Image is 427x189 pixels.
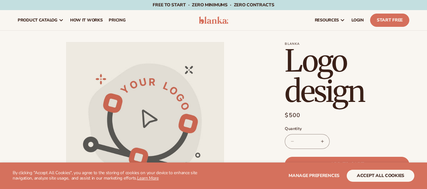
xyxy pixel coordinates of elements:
a: How It Works [67,10,106,30]
a: product catalog [15,10,67,30]
button: accept all cookies [347,170,414,182]
span: product catalog [18,18,58,23]
button: Manage preferences [289,170,339,182]
span: LOGIN [351,18,364,23]
span: Free to start · ZERO minimums · ZERO contracts [153,2,274,8]
span: How It Works [70,18,103,23]
p: Blanka [285,42,409,46]
h1: Logo design [285,46,409,106]
img: logo [199,16,229,24]
a: resources [312,10,348,30]
span: resources [315,18,339,23]
a: pricing [106,10,129,30]
a: LOGIN [348,10,367,30]
span: $500 [285,111,300,120]
p: By clicking "Accept All Cookies", you agree to the storing of cookies on your device to enhance s... [13,170,211,181]
label: Quantity [285,126,409,132]
span: Add to cart [330,162,364,167]
button: Add to cart [285,157,409,172]
a: Learn More [137,175,159,181]
a: Start Free [370,14,409,27]
span: Manage preferences [289,173,339,179]
span: pricing [109,18,125,23]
